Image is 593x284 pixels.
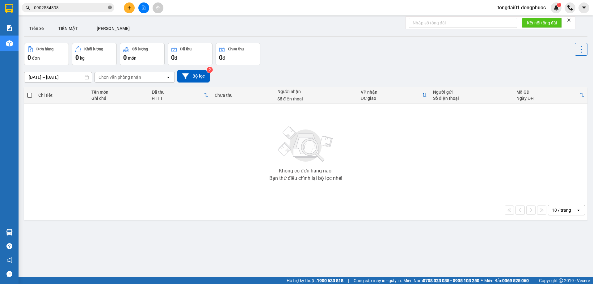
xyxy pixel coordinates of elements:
[558,3,560,7] span: 1
[132,47,148,51] div: Số lượng
[149,87,211,104] th: Toggle SortBy
[578,2,589,13] button: caret-down
[180,47,191,51] div: Đã thu
[207,67,213,73] sup: 2
[522,18,562,28] button: Kết nối tổng đài
[84,47,103,51] div: Khối lượng
[120,43,165,65] button: Số lượng0món
[559,278,563,283] span: copyright
[348,277,349,284] span: |
[277,89,355,94] div: Người nhận
[269,176,342,181] div: Bạn thử điều chỉnh lại bộ lọc nhé!
[141,6,146,10] span: file-add
[219,54,222,61] span: 0
[403,277,479,284] span: Miền Nam
[6,229,13,235] img: warehouse-icon
[216,43,260,65] button: Chưa thu0đ
[275,123,337,166] img: svg+xml;base64,PHN2ZyBjbGFzcz0ibGlzdC1wbHVnX19zdmciIHhtbG5zPSJodHRwOi8vd3d3LnczLm9yZy8yMDAwL3N2Zy...
[36,47,53,51] div: Đơn hàng
[358,87,430,104] th: Toggle SortBy
[24,43,69,65] button: Đơn hàng0đơn
[168,43,212,65] button: Đã thu0đ
[576,208,581,213] svg: open
[581,5,587,11] span: caret-down
[108,6,112,9] span: close-circle
[152,96,203,101] div: HTTT
[177,70,210,83] button: Bộ lọc
[91,96,145,101] div: Ghi chú
[58,26,78,31] span: TIỀN MẶT
[123,54,127,61] span: 0
[6,25,13,31] img: solution-icon
[361,96,422,101] div: ĐC giao
[38,93,85,98] div: Chi tiết
[72,43,117,65] button: Khối lượng0kg
[567,5,573,11] img: phone-icon
[80,56,85,61] span: kg
[171,54,175,61] span: 0
[552,207,571,213] div: 10 / trang
[557,3,561,7] sup: 1
[108,5,112,11] span: close-circle
[553,5,559,11] img: icon-new-feature
[317,278,343,283] strong: 1900 633 818
[516,90,579,95] div: Mã GD
[423,278,479,283] strong: 0708 023 035 - 0935 103 250
[24,21,49,36] button: Trên xe
[516,96,579,101] div: Ngày ĐH
[91,90,145,95] div: Tên món
[34,4,107,11] input: Tìm tên, số ĐT hoặc mã đơn
[527,19,557,26] span: Kết nối tổng đài
[533,277,534,284] span: |
[433,90,510,95] div: Người gửi
[166,75,171,80] svg: open
[6,257,12,263] span: notification
[5,4,13,13] img: logo-vxr
[6,243,12,249] span: question-circle
[175,56,177,61] span: đ
[493,4,551,11] span: tongdai01.dongphuoc
[228,47,244,51] div: Chưa thu
[361,90,422,95] div: VP nhận
[127,6,132,10] span: plus
[6,271,12,277] span: message
[99,74,141,80] div: Chọn văn phòng nhận
[513,87,587,104] th: Toggle SortBy
[24,72,92,82] input: Select a date range.
[124,2,135,13] button: plus
[138,2,149,13] button: file-add
[152,90,203,95] div: Đã thu
[26,6,30,10] span: search
[156,6,160,10] span: aim
[502,278,529,283] strong: 0369 525 060
[481,279,483,282] span: ⚪️
[484,277,529,284] span: Miền Bắc
[75,54,79,61] span: 0
[128,56,137,61] span: món
[6,40,13,47] img: warehouse-icon
[409,18,517,28] input: Nhập số tổng đài
[27,54,31,61] span: 0
[215,93,271,98] div: Chưa thu
[279,168,333,173] div: Không có đơn hàng nào.
[97,26,130,31] span: [PERSON_NAME]
[433,96,510,101] div: Số điện thoại
[287,277,343,284] span: Hỗ trợ kỹ thuật:
[222,56,225,61] span: đ
[354,277,402,284] span: Cung cấp máy in - giấy in:
[567,18,571,22] span: close
[153,2,163,13] button: aim
[277,96,355,101] div: Số điện thoại
[32,56,40,61] span: đơn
